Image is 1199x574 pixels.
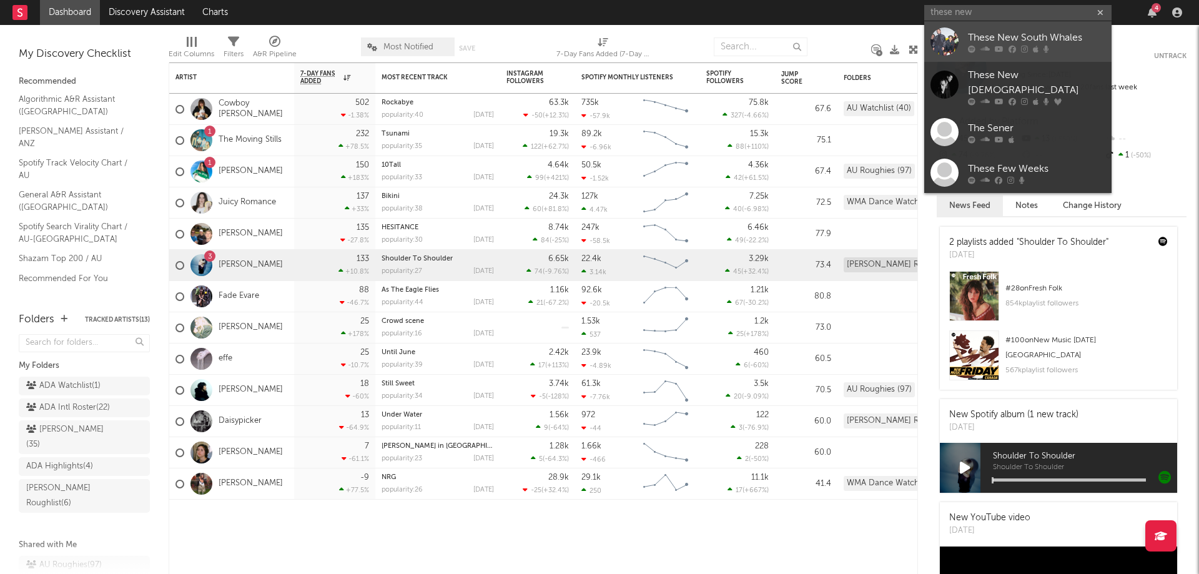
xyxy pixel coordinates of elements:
svg: Chart title [638,312,694,344]
div: -27.8 % [340,236,369,244]
span: -50 % [1129,152,1151,159]
div: # 28 on Fresh Folk [1005,281,1168,296]
div: 63.3k [549,99,569,107]
div: ( ) [726,392,769,400]
div: 15.3k [750,130,769,138]
div: Until June [382,349,494,356]
svg: Chart title [638,187,694,219]
div: ( ) [531,392,569,400]
div: Artist [175,74,269,81]
div: -7.76k [581,393,610,401]
span: -76.9 % [744,425,767,432]
div: [DATE] [473,205,494,212]
span: 84 [541,237,550,244]
div: ( ) [523,142,569,151]
a: [PERSON_NAME] Roughlist(6) [19,479,150,513]
div: 3.29k [749,255,769,263]
span: -9.76 % [545,269,567,275]
a: #28onFresh Folk854kplaylist followers [940,271,1177,330]
div: 73.0 [781,320,831,335]
div: These New [DEMOGRAPHIC_DATA] [968,68,1105,98]
div: -4.89k [581,362,611,370]
div: 18 [360,380,369,388]
div: 1.53k [581,317,600,325]
div: ( ) [533,236,569,244]
div: ( ) [536,423,569,432]
div: popularity: 39 [382,362,423,369]
a: "Shoulder To Shoulder" [1017,238,1108,247]
span: +81.8 % [543,206,567,213]
div: Recommended [19,74,150,89]
div: popularity: 33 [382,174,422,181]
div: +10.8 % [338,267,369,275]
div: [DATE] [473,424,494,431]
a: [PERSON_NAME] [219,166,283,177]
div: ( ) [526,267,569,275]
div: AU Roughies (97) [844,164,915,179]
a: These New [DEMOGRAPHIC_DATA] [924,62,1112,112]
div: popularity: 16 [382,330,422,337]
span: +113 % [547,362,567,369]
span: 122 [531,144,541,151]
div: [PERSON_NAME] ( 35 ) [26,422,114,452]
div: The Sener [968,121,1105,136]
div: 22.4k [581,255,601,263]
div: ( ) [528,299,569,307]
div: WMA Dance Watchlist (151) [844,195,952,210]
div: 80.8 [781,289,831,304]
a: [PERSON_NAME] [219,478,283,489]
a: ADA Highlights(4) [19,457,150,476]
span: +110 % [746,144,767,151]
div: 24.3k [549,192,569,200]
div: These Few Weeks [968,161,1105,176]
div: -10.7 % [341,361,369,369]
div: 67.4 [781,164,831,179]
div: 75.1 [781,133,831,148]
a: [PERSON_NAME](35) [19,420,150,454]
div: ( ) [727,299,769,307]
div: New Spotify album (1 new track) [949,408,1078,422]
div: -- [1103,131,1187,147]
div: 4.64k [548,161,569,169]
div: 25 [360,349,369,357]
div: ( ) [728,330,769,338]
div: 70.5 [781,383,831,398]
div: 2 playlists added [949,236,1108,249]
svg: Chart title [638,375,694,406]
div: [PERSON_NAME] Roughlist (6) [844,257,953,272]
svg: Chart title [638,219,694,250]
a: Cowboy [PERSON_NAME] [219,99,288,120]
a: These New South Whales [924,21,1112,62]
div: 67.6 [781,102,831,117]
div: My Folders [19,359,150,374]
div: Edit Columns [169,47,214,62]
span: 60 [533,206,541,213]
span: +178 % [746,331,767,338]
div: ( ) [527,174,569,182]
span: 21 [536,300,543,307]
div: 25 [360,317,369,325]
div: Edit Columns [169,31,214,67]
div: ADA Watchlist ( 1 ) [26,379,101,393]
span: -67.2 % [545,300,567,307]
div: Filters [224,47,244,62]
div: Jump Score [781,71,812,86]
span: 99 [535,175,544,182]
svg: Chart title [638,344,694,375]
div: popularity: 27 [382,268,422,275]
span: 327 [731,112,742,119]
span: +62.7 % [543,144,567,151]
div: [DATE] [473,237,494,244]
span: -50 [531,112,543,119]
div: -61.1 % [342,455,369,463]
div: -64.9 % [339,423,369,432]
span: 74 [535,269,543,275]
div: 61.3k [581,380,601,388]
div: Lucy in London [382,443,494,450]
div: popularity: 34 [382,393,423,400]
button: Tracked Artists(13) [85,317,150,323]
a: [PERSON_NAME] in [GEOGRAPHIC_DATA] [382,443,516,450]
div: ( ) [726,174,769,182]
div: -58.5k [581,237,610,245]
span: 25 [736,331,744,338]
